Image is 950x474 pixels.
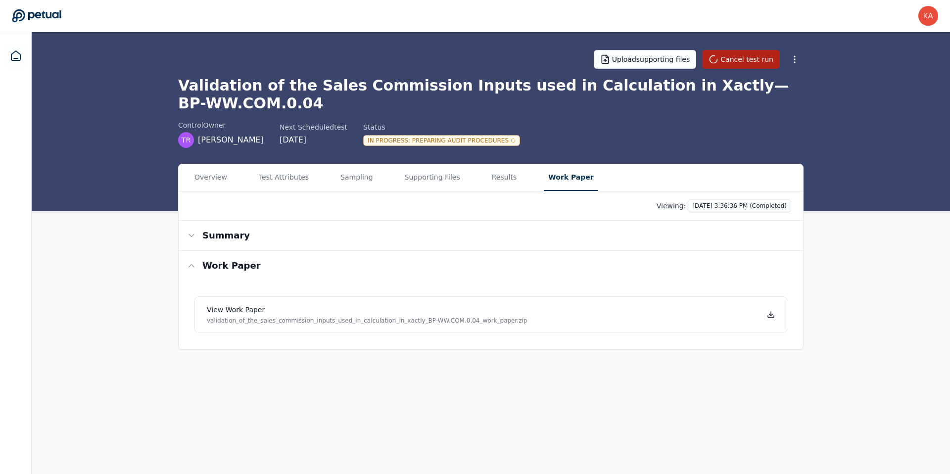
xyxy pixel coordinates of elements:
span: TR [182,135,190,145]
img: karen.yeung@toasttab.com [918,6,938,26]
h1: Validation of the Sales Commission Inputs used in Calculation in Xactly — BP-WW.COM.0.04 [178,77,804,112]
div: [DATE] [280,134,347,146]
button: [DATE] 3:36:36 PM (Completed) [688,199,791,212]
button: Supporting Files [401,164,464,191]
div: In Progress : Preparing Audit Procedures [363,135,520,146]
span: [PERSON_NAME] [198,134,264,146]
div: control Owner [178,120,264,130]
div: Next Scheduled test [280,122,347,132]
h3: Work paper [202,259,261,273]
button: Test Attributes [255,164,313,191]
button: Overview [190,164,231,191]
a: Go to Dashboard [12,9,61,23]
button: Work paper [179,251,803,281]
button: Uploadsupporting files [594,50,697,69]
button: Cancel test run [702,50,780,69]
button: Sampling [336,164,377,191]
p: validation_of_the_sales_commission_inputs_used_in_calculation_in_xactly_BP-WW.COM.0.04_work_paper... [207,317,527,325]
a: Dashboard [4,44,28,68]
button: Work Paper [544,164,597,191]
button: More Options [786,50,804,68]
button: Results [488,164,521,191]
h3: Summary [202,229,250,242]
div: Status [363,122,520,132]
h4: View work paper [207,305,527,315]
p: Viewing: [657,201,686,211]
button: Summary [179,221,803,250]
